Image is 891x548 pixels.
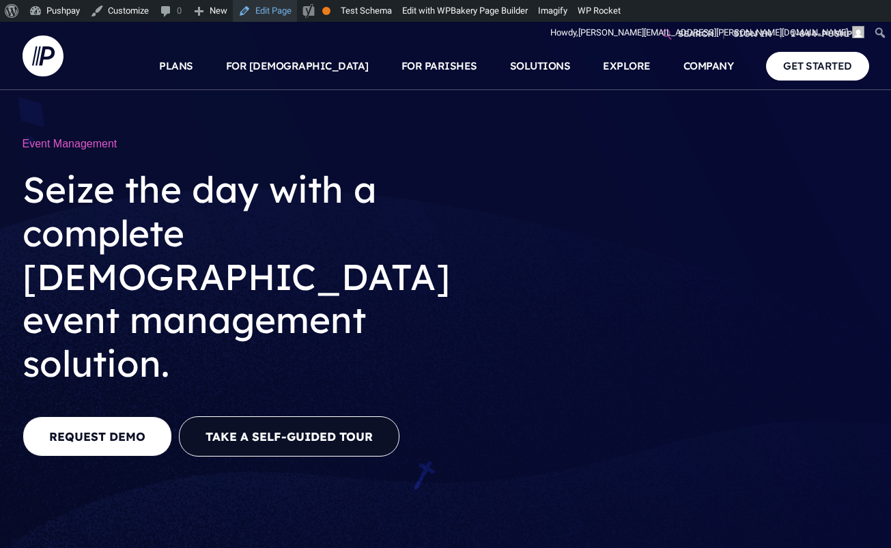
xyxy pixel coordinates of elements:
a: PLANS [159,42,193,90]
span: [PERSON_NAME][EMAIL_ADDRESS][PERSON_NAME][DOMAIN_NAME] [578,27,848,38]
h1: Event Management [23,131,507,157]
a: FOR [DEMOGRAPHIC_DATA] [226,42,369,90]
a: FOR PARISHES [401,42,477,90]
a: COMPANY [683,42,734,90]
a: EXPLORE [603,42,651,90]
span: Seize the day with a complete [DEMOGRAPHIC_DATA] event management solution. [23,167,450,385]
div: OK [322,7,330,15]
a: REQUEST DEMO [23,416,172,457]
a: Howdy, [546,22,870,44]
a: SOLUTIONS [510,42,571,90]
button: Take a Self-guided Tour [179,416,399,457]
a: GET STARTED [766,52,869,80]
